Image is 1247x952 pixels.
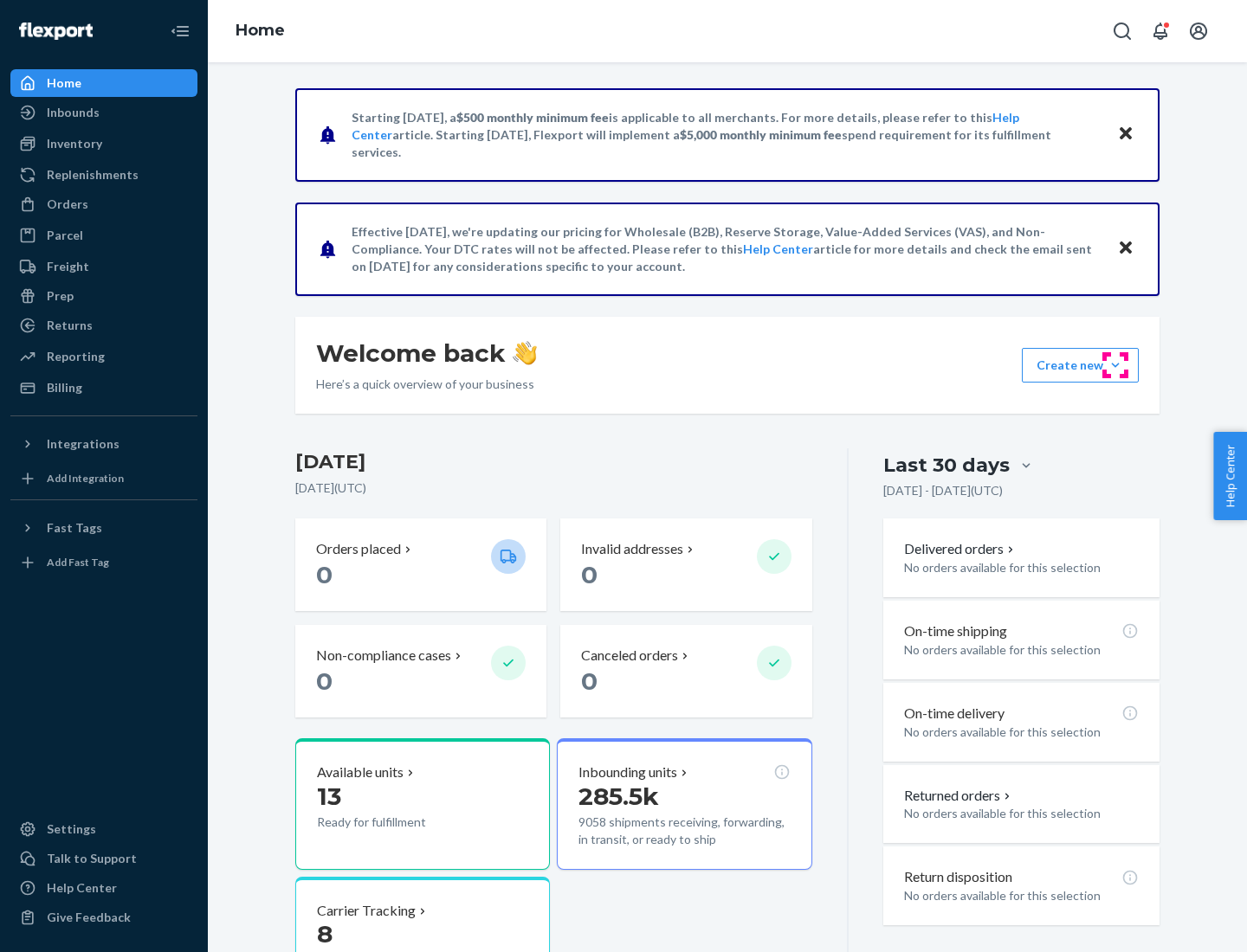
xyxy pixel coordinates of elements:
[904,704,1005,724] p: On-time delivery
[47,258,89,275] div: Freight
[47,909,131,926] div: Give Feedback
[10,549,197,576] a: Add Fast Tag
[578,762,677,782] p: Inbounding units
[10,222,197,249] a: Parcel
[316,539,401,559] p: Orders placed
[1115,122,1137,147] button: Close
[47,348,105,365] div: Reporting
[47,471,124,486] div: Add Integration
[560,625,811,717] button: Canceled orders 0
[578,814,790,848] p: 9058 shipments receiving, forwarding, in transit, or ready to ship
[295,479,812,497] p: [DATE] ( UTC )
[680,127,842,142] span: $5,000 monthly minimum fee
[163,14,197,48] button: Close Navigation
[10,465,197,492] a: Add Integration
[1115,236,1137,261] button: Close
[295,738,550,870] button: Available units13Ready for fulfillment
[513,341,537,365] img: hand-wave emoji
[47,74,81,92] div: Home
[47,104,100,121] div: Inbounds
[10,99,197,126] a: Inbounds
[47,820,96,838] div: Settings
[47,287,74,305] div: Prep
[1105,14,1140,48] button: Open Search Box
[904,805,1139,822] p: No orders available for this selection
[10,514,197,542] button: Fast Tags
[578,782,659,811] span: 285.5k
[904,539,1018,559] button: Delivered orders
[883,482,1003,499] p: [DATE] - [DATE] ( UTC )
[317,901,416,921] p: Carrier Tracking
[557,738,811,870] button: Inbounding units285.5k9058 shipments receiving, forwarding, in transit, or ready to ship
[10,815,197,843] a: Settings
[47,519,102,537] div: Fast Tags
[317,814,477,831] p: Ready for fulfillment
[904,621,1007,641] p: On-time shipping
[10,904,197,931] button: Give Feedback
[316,646,451,666] p: Non-compliance cases
[47,196,88,213] div: Orders
[581,539,683,559] p: Invalid addresses
[295,448,812,476] h3: [DATE]
[10,190,197,218] a: Orders
[222,6,299,56] ol: breadcrumbs
[47,227,83,244] div: Parcel
[10,343,197,370] a: Reporting
[317,762,404,782] p: Available units
[10,130,197,158] a: Inventory
[47,879,117,897] div: Help Center
[904,786,1014,806] button: Returned orders
[316,338,537,369] h1: Welcome back
[236,21,285,40] a: Home
[10,253,197,280] a: Freight
[10,374,197,402] a: Billing
[317,782,341,811] span: 13
[47,555,109,569] div: Add Fast Tag
[904,887,1139,904] p: No orders available for this selection
[581,560,598,589] span: 0
[581,646,678,666] p: Canceled orders
[1213,432,1247,520] button: Help Center
[10,845,197,872] a: Talk to Support
[352,223,1101,275] p: Effective [DATE], we're updating our pricing for Wholesale (B2B), Reserve Storage, Value-Added Se...
[10,874,197,902] a: Help Center
[1143,14,1178,48] button: Open notifications
[47,317,93,334] div: Returns
[456,110,609,125] span: $500 monthly minimum fee
[1181,14,1216,48] button: Open account menu
[1022,348,1139,383] button: Create new
[743,241,813,256] a: Help Center
[295,625,546,717] button: Non-compliance cases 0
[581,666,598,696] span: 0
[316,666,333,696] span: 0
[47,166,139,183] div: Replenishments
[19,23,93,40] img: Flexport logo
[904,724,1139,741] p: No orders available for this selection
[904,867,1012,887] p: Return disposition
[904,641,1139,659] p: No orders available for this selection
[47,435,120,453] div: Integrations
[10,312,197,339] a: Returns
[560,518,811,611] button: Invalid addresses 0
[10,282,197,310] a: Prep
[904,559,1139,576] p: No orders available for this selection
[883,452,1010,479] div: Last 30 days
[316,376,537,393] p: Here’s a quick overview of your business
[47,379,82,396] div: Billing
[47,135,102,152] div: Inventory
[10,69,197,97] a: Home
[352,109,1101,161] p: Starting [DATE], a is applicable to all merchants. For more details, please refer to this article...
[295,518,546,611] button: Orders placed 0
[317,919,333,949] span: 8
[316,560,333,589] span: 0
[47,850,137,867] div: Talk to Support
[10,430,197,458] button: Integrations
[10,161,197,189] a: Replenishments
